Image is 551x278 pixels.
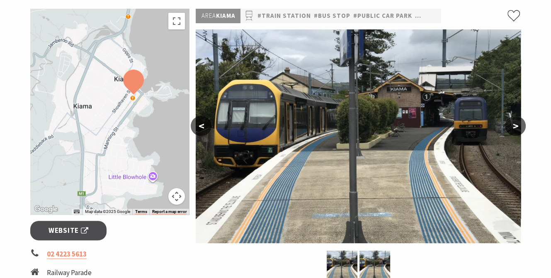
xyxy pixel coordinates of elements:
[313,11,350,21] a: #Bus Stop
[152,209,187,214] a: Report a map error
[135,209,147,214] a: Terms (opens in new tab)
[47,249,87,259] a: 02 4223 5613
[49,225,88,236] span: Website
[191,116,211,136] button: <
[85,209,130,214] span: Map data ©2025 Google
[257,11,311,21] a: #Train Station
[32,204,60,215] a: Click to see this area on Google Maps
[505,116,526,136] button: >
[74,209,80,215] button: Keyboard shortcuts
[196,9,240,23] p: Kiama
[32,204,60,215] img: Google
[168,13,185,29] button: Toggle fullscreen view
[30,221,107,240] a: Website
[201,12,216,19] span: Area
[168,188,185,205] button: Map camera controls
[353,11,412,21] a: #Public Car Park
